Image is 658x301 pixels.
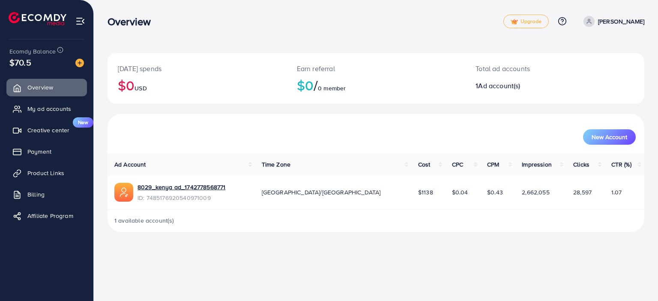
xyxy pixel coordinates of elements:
span: Impression [522,160,552,169]
img: menu [75,16,85,26]
span: New Account [592,134,627,140]
span: Overview [27,83,53,92]
p: [PERSON_NAME] [598,16,644,27]
img: image [75,59,84,67]
span: $70.5 [9,56,31,69]
span: New [73,117,93,128]
button: New Account [583,129,636,145]
a: Overview [6,79,87,96]
a: My ad accounts [6,100,87,117]
a: Creative centerNew [6,122,87,139]
span: Ecomdy Balance [9,47,56,56]
a: Product Links [6,164,87,182]
a: tickUpgrade [503,15,549,28]
span: Ad account(s) [478,81,520,90]
span: USD [135,84,147,92]
span: Creative center [27,126,69,134]
a: 8029_kenya ad_1742778568771 [138,183,225,191]
h2: $0 [297,77,455,93]
span: Ad Account [114,160,146,169]
span: Affiliate Program [27,212,73,220]
span: Clicks [573,160,589,169]
p: [DATE] spends [118,63,276,74]
span: $1138 [418,188,433,197]
span: Cost [418,160,431,169]
img: tick [511,19,518,25]
img: logo [9,12,66,25]
span: 28,597 [573,188,592,197]
span: Product Links [27,169,64,177]
span: Upgrade [511,18,541,25]
span: $0.04 [452,188,468,197]
span: Payment [27,147,51,156]
span: ID: 7485176920540971009 [138,194,225,202]
a: Payment [6,143,87,160]
h2: 1 [476,82,589,90]
span: 1.07 [611,188,622,197]
a: Billing [6,186,87,203]
p: Total ad accounts [476,63,589,74]
span: CTR (%) [611,160,631,169]
span: 0 member [318,84,346,92]
p: Earn referral [297,63,455,74]
h2: $0 [118,77,276,93]
span: / [314,75,318,95]
span: $0.43 [487,188,503,197]
span: CPM [487,160,499,169]
span: 1 available account(s) [114,216,174,225]
span: Billing [27,190,45,199]
span: CPC [452,160,463,169]
span: [GEOGRAPHIC_DATA]/[GEOGRAPHIC_DATA] [262,188,381,197]
span: Time Zone [262,160,290,169]
img: ic-ads-acc.e4c84228.svg [114,183,133,202]
span: 2,662,055 [522,188,549,197]
span: My ad accounts [27,104,71,113]
h3: Overview [108,15,158,28]
a: [PERSON_NAME] [580,16,644,27]
a: Affiliate Program [6,207,87,224]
